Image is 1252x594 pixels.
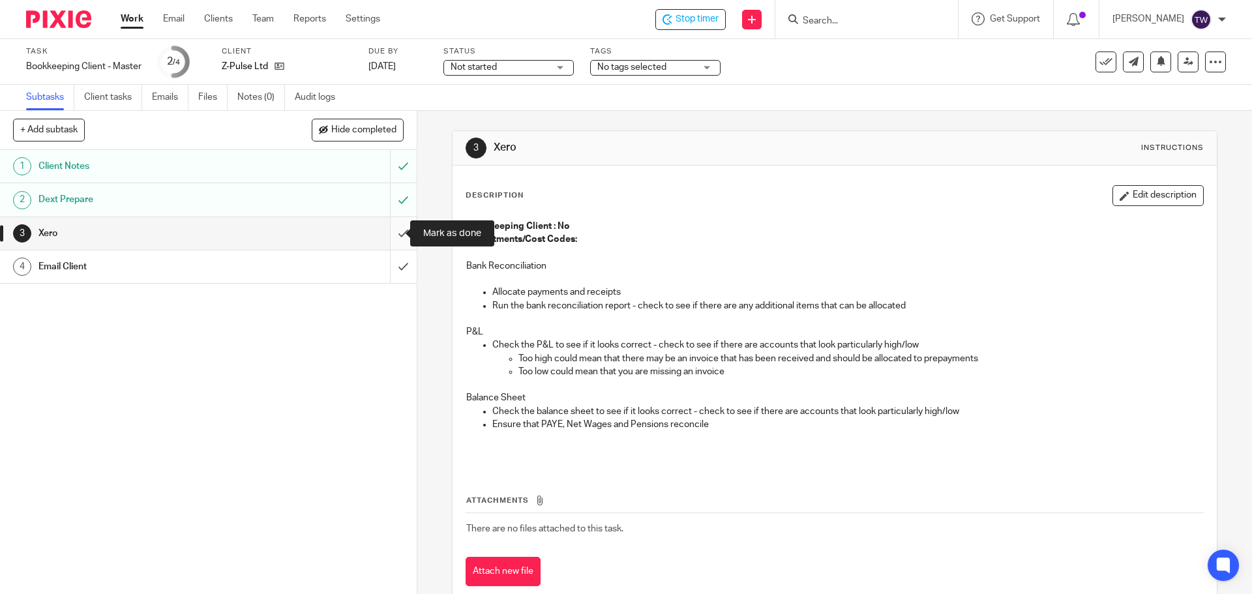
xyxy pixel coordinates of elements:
[38,224,264,243] h1: Xero
[26,85,74,110] a: Subtasks
[466,260,1202,273] p: Bank Reconciliation
[167,54,180,69] div: 2
[466,190,524,201] p: Description
[492,299,1202,312] p: Run the bank reconciliation report - check to see if there are any additional items that can be a...
[13,157,31,175] div: 1
[1191,9,1212,30] img: svg%3E
[252,12,274,25] a: Team
[1141,143,1204,153] div: Instructions
[295,85,345,110] a: Audit logs
[990,14,1040,23] span: Get Support
[26,10,91,28] img: Pixie
[173,59,180,66] small: /4
[466,497,529,504] span: Attachments
[13,258,31,276] div: 4
[38,190,264,209] h1: Dext Prepare
[13,224,31,243] div: 3
[346,12,380,25] a: Settings
[222,60,268,73] p: Z-Pulse Ltd
[312,119,404,141] button: Hide completed
[222,46,352,57] label: Client
[466,325,1202,338] p: P&L
[597,63,666,72] span: No tags selected
[466,222,570,231] strong: Bookkeeping Client : No
[451,63,497,72] span: Not started
[38,257,264,276] h1: Email Client
[492,405,1202,418] p: Check the balance sheet to see if it looks correct - check to see if there are accounts that look...
[466,391,1202,404] p: Balance Sheet
[26,46,142,57] label: Task
[121,12,143,25] a: Work
[368,62,396,71] span: [DATE]
[13,191,31,209] div: 2
[163,12,185,25] a: Email
[492,338,1202,351] p: Check the P&L to see if it looks correct - check to see if there are accounts that look particula...
[331,125,396,136] span: Hide completed
[26,60,142,73] div: Bookkeeping Client - Master
[655,9,726,30] div: Z-Pulse Ltd - Bookkeeping Client - Master
[237,85,285,110] a: Notes (0)
[590,46,721,57] label: Tags
[13,119,85,141] button: + Add subtask
[1112,185,1204,206] button: Edit description
[152,85,188,110] a: Emails
[368,46,427,57] label: Due by
[492,286,1202,299] p: Allocate payments and receipts
[204,12,233,25] a: Clients
[293,12,326,25] a: Reports
[38,156,264,176] h1: Client Notes
[466,524,623,533] span: There are no files attached to this task.
[676,12,719,26] span: Stop timer
[466,235,577,244] strong: Departments/Cost Codes:
[84,85,142,110] a: Client tasks
[518,352,1202,365] p: Too high could mean that there may be an invoice that has been received and should be allocated t...
[466,557,541,586] button: Attach new file
[466,138,486,158] div: 3
[443,46,574,57] label: Status
[1112,12,1184,25] p: [PERSON_NAME]
[198,85,228,110] a: Files
[494,141,863,155] h1: Xero
[518,365,1202,378] p: Too low could mean that you are missing an invoice
[492,418,1202,431] p: Ensure that PAYE, Net Wages and Pensions reconcile
[801,16,919,27] input: Search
